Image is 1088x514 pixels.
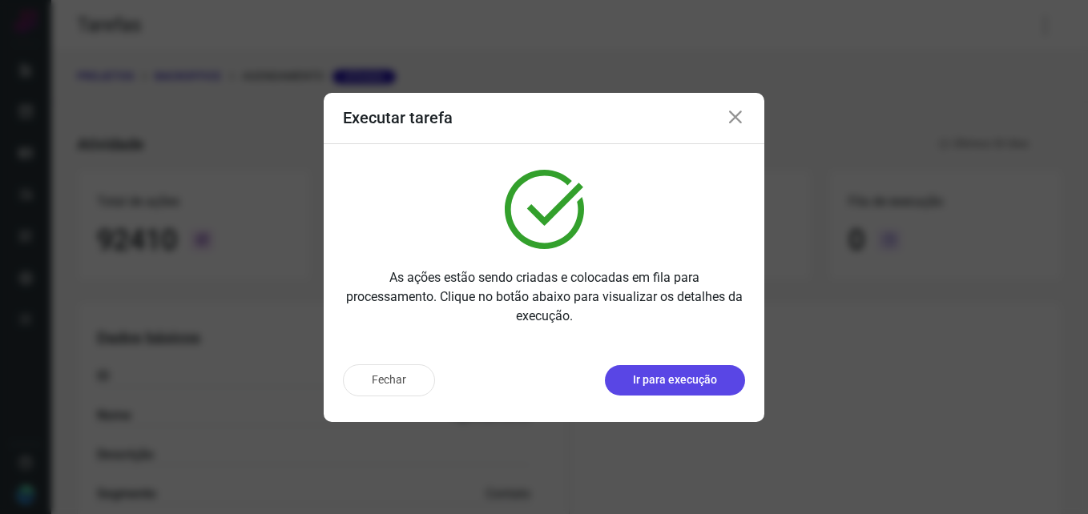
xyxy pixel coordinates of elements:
p: As ações estão sendo criadas e colocadas em fila para processamento. Clique no botão abaixo para ... [343,268,745,326]
button: Ir para execução [605,365,745,396]
p: Ir para execução [633,371,717,388]
img: verified.svg [505,170,584,249]
h3: Executar tarefa [343,108,453,127]
button: Fechar [343,364,435,396]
